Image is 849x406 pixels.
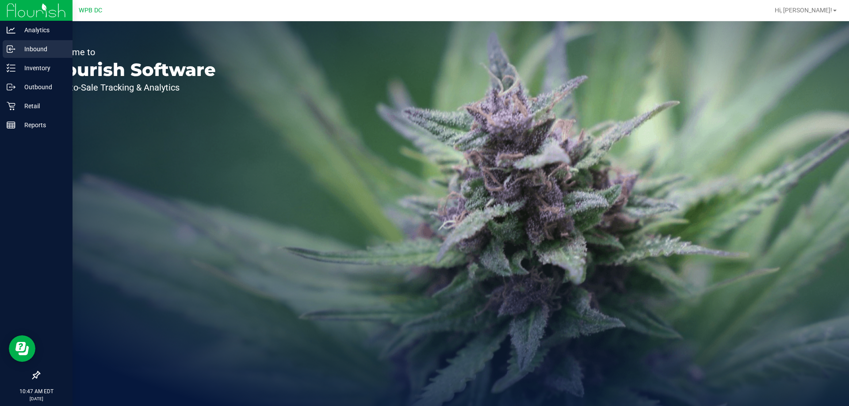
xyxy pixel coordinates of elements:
[4,387,69,395] p: 10:47 AM EDT
[7,64,15,72] inline-svg: Inventory
[7,121,15,129] inline-svg: Reports
[15,25,69,35] p: Analytics
[775,7,832,14] span: Hi, [PERSON_NAME]!
[9,335,35,362] iframe: Resource center
[15,120,69,130] p: Reports
[15,101,69,111] p: Retail
[48,83,216,92] p: Seed-to-Sale Tracking & Analytics
[48,61,216,79] p: Flourish Software
[7,83,15,91] inline-svg: Outbound
[7,102,15,110] inline-svg: Retail
[15,63,69,73] p: Inventory
[79,7,102,14] span: WPB DC
[4,395,69,402] p: [DATE]
[7,26,15,34] inline-svg: Analytics
[48,48,216,57] p: Welcome to
[15,44,69,54] p: Inbound
[15,82,69,92] p: Outbound
[7,45,15,53] inline-svg: Inbound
